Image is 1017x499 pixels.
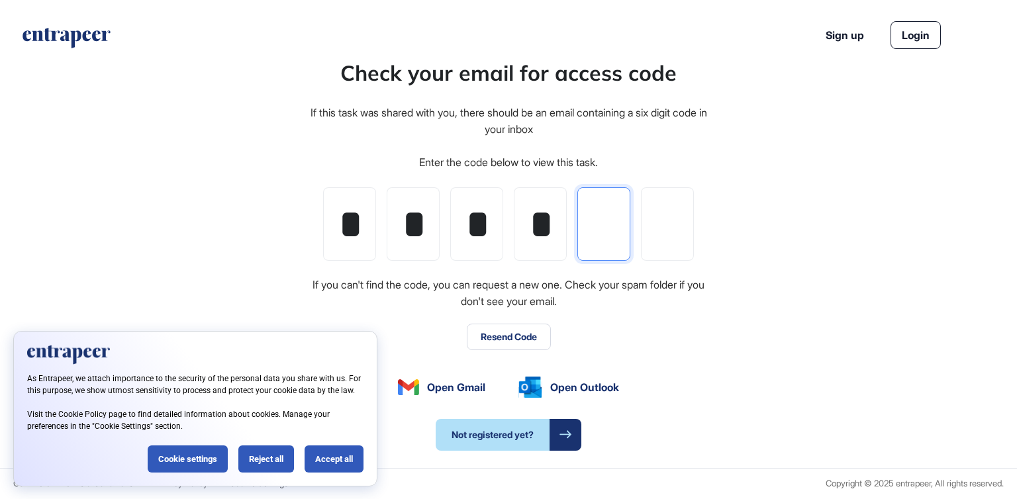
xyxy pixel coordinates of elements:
[427,379,485,395] span: Open Gmail
[419,154,598,171] div: Enter the code below to view this task.
[436,419,581,451] a: Not registered yet?
[13,478,133,488] a: Commercial Terms & Conditions
[21,28,112,53] a: entrapeer-logo
[309,105,708,138] div: If this task was shared with you, there should be an email containing a six digit code in your inbox
[826,478,1004,488] div: Copyright © 2025 entrapeer, All rights reserved.
[436,419,550,451] span: Not registered yet?
[891,21,941,49] a: Login
[826,27,864,43] a: Sign up
[518,377,619,398] a: Open Outlook
[340,57,677,89] div: Check your email for access code
[309,277,708,310] div: If you can't find the code, you can request a new one. Check your spam folder if you don't see yo...
[398,379,485,395] a: Open Gmail
[550,379,619,395] span: Open Outlook
[467,324,551,350] button: Resend Code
